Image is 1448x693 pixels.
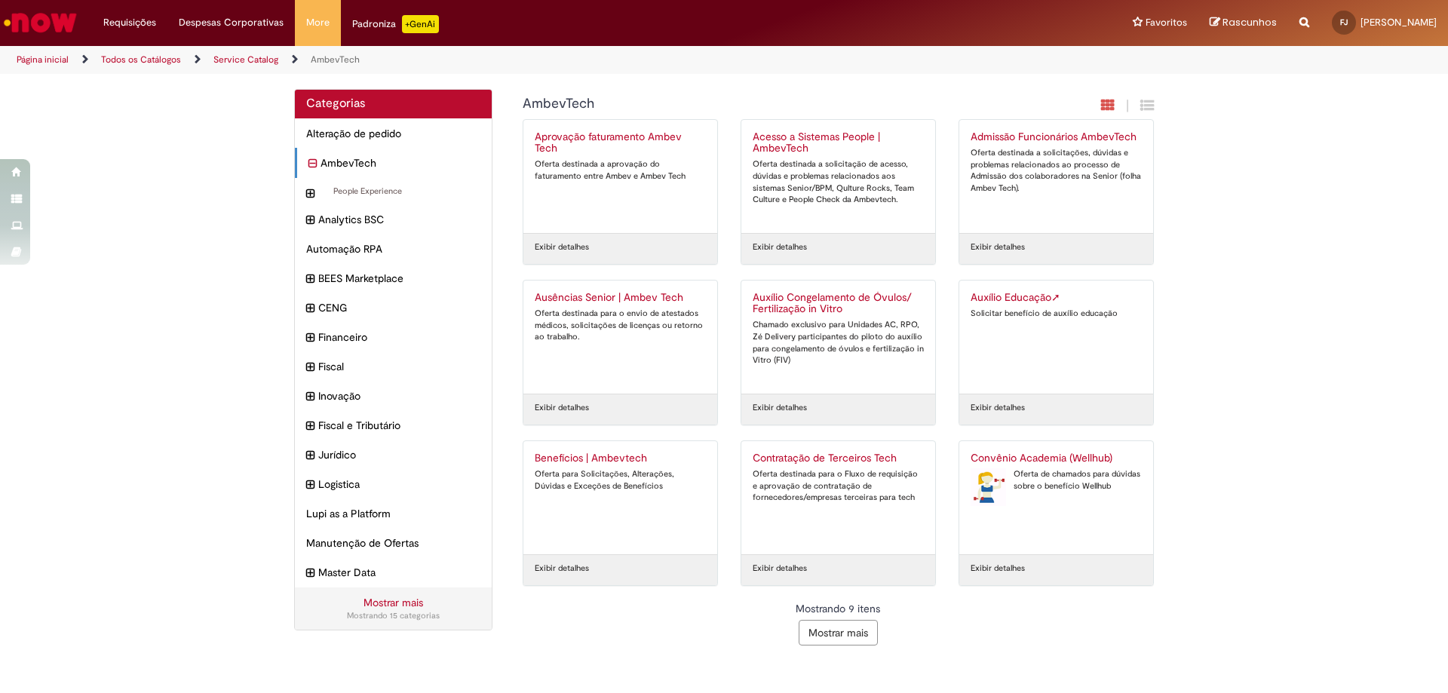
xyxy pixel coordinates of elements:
[535,563,589,575] a: Exibir detalhes
[1101,98,1115,112] i: Exibição em cartão
[318,300,480,315] span: CENG
[971,563,1025,575] a: Exibir detalhes
[295,410,492,440] div: expandir categoria Fiscal e Tributário Fiscal e Tributário
[306,212,314,228] i: expandir categoria Analytics BSC
[959,120,1153,233] a: Admissão Funcionários AmbevTech Oferta destinada a solicitações, dúvidas e problemas relacionados...
[318,447,480,462] span: Jurídico
[535,292,706,304] h2: Ausências Senior | Ambev Tech
[306,271,314,287] i: expandir categoria BEES Marketplace
[295,118,492,587] ul: Categorias
[103,15,156,30] span: Requisições
[295,528,492,558] div: Manutenção de Ofertas
[1146,15,1187,30] span: Favoritos
[306,418,314,434] i: expandir categoria Fiscal e Tributário
[295,351,492,382] div: expandir categoria Fiscal Fiscal
[535,402,589,414] a: Exibir detalhes
[213,54,278,66] a: Service Catalog
[306,506,480,521] span: Lupi as a Platform
[306,300,314,317] i: expandir categoria CENG
[306,535,480,550] span: Manutenção de Ofertas
[971,468,1006,506] img: Convênio Academia (Wellhub)
[295,118,492,149] div: Alteração de pedido
[295,234,492,264] div: Automação RPA
[799,620,878,645] button: Mostrar mais
[318,359,480,374] span: Fiscal
[321,155,480,170] span: AmbevTech
[11,46,954,74] ul: Trilhas de página
[1361,16,1437,29] span: [PERSON_NAME]
[753,131,924,155] h2: Acesso a Sistemas People | AmbevTech
[295,440,492,470] div: expandir categoria Jurídico Jurídico
[295,148,492,178] div: recolher categoria AmbevTech AmbevTech
[753,241,807,253] a: Exibir detalhes
[753,468,924,504] div: Oferta destinada para o Fluxo de requisição e aprovação de contratação de fornecedores/empresas t...
[306,610,480,622] div: Mostrando 15 categorias
[1340,17,1348,27] span: FJ
[318,418,480,433] span: Fiscal e Tributário
[306,565,314,581] i: expandir categoria Master Data
[753,292,924,316] h2: Auxílio Congelamento de Óvulos/ Fertilização in Vitro
[311,54,360,66] a: AmbevTech
[402,15,439,33] p: +GenAi
[535,452,706,465] h2: Benefícios | Ambevtech
[1223,15,1277,29] span: Rascunhos
[308,155,317,172] i: recolher categoria AmbevTech
[1210,16,1277,30] a: Rascunhos
[295,469,492,499] div: expandir categoria Logistica Logistica
[17,54,69,66] a: Página inicial
[295,557,492,587] div: expandir categoria Master Data Master Data
[535,468,706,492] div: Oferta para Solicitações, Alterações, Dúvidas e Exceções de Benefícios
[2,8,79,38] img: ServiceNow
[295,178,492,205] div: expandir categoria People Experience People Experience
[306,447,314,464] i: expandir categoria Jurídico
[364,596,423,609] a: Mostrar mais
[295,178,492,205] ul: AmbevTech subcategorias
[306,388,314,405] i: expandir categoria Inovação
[535,158,706,182] div: Oferta destinada a aprovação do faturamento entre Ambev e Ambev Tech
[523,601,1155,616] div: Mostrando 9 itens
[523,120,717,233] a: Aprovação faturamento Ambev Tech Oferta destinada a aprovação do faturamento entre Ambev e Ambev ...
[295,381,492,411] div: expandir categoria Inovação Inovação
[1126,97,1129,115] span: |
[318,271,480,286] span: BEES Marketplace
[1051,290,1060,304] span: Link Externo
[101,54,181,66] a: Todos os Catálogos
[959,441,1153,554] a: Convênio Academia (Wellhub) Convênio Academia (Wellhub) Oferta de chamados para dúvidas sobre o b...
[971,241,1025,253] a: Exibir detalhes
[295,498,492,529] div: Lupi as a Platform
[306,97,480,111] h2: Categorias
[306,477,314,493] i: expandir categoria Logistica
[971,292,1142,304] h2: Auxílio Educação
[318,477,480,492] span: Logistica
[741,281,935,394] a: Auxílio Congelamento de Óvulos/ Fertilização in Vitro Chamado exclusivo para Unidades AC, RPO, Zé...
[306,241,480,256] span: Automação RPA
[306,126,480,141] span: Alteração de pedido
[753,158,924,206] div: Oferta destinada a solicitação de acesso, dúvidas e problemas relacionados aos sistemas Senior/BP...
[295,204,492,235] div: expandir categoria Analytics BSC Analytics BSC
[971,452,1142,465] h2: Convênio Academia (Wellhub)
[971,147,1142,195] div: Oferta destinada a solicitações, dúvidas e problemas relacionados ao processo de Admissão dos col...
[1140,98,1154,112] i: Exibição de grade
[295,322,492,352] div: expandir categoria Financeiro Financeiro
[535,131,706,155] h2: Aprovação faturamento Ambev Tech
[971,468,1142,492] div: Oferta de chamados para dúvidas sobre o benefício Wellhub
[295,293,492,323] div: expandir categoria CENG CENG
[179,15,284,30] span: Despesas Corporativas
[753,319,924,366] div: Chamado exclusivo para Unidades AC, RPO, Zé Delivery participantes do piloto do auxílio para cong...
[306,359,314,376] i: expandir categoria Fiscal
[741,441,935,554] a: Contratação de Terceiros Tech Oferta destinada para o Fluxo de requisição e aprovação de contrata...
[753,402,807,414] a: Exibir detalhes
[971,131,1142,143] h2: Admissão Funcionários AmbevTech
[753,563,807,575] a: Exibir detalhes
[535,241,589,253] a: Exibir detalhes
[318,212,480,227] span: Analytics BSC
[318,186,480,198] span: People Experience
[318,330,480,345] span: Financeiro
[741,120,935,233] a: Acesso a Sistemas People | AmbevTech Oferta destinada a solicitação de acesso, dúvidas e problema...
[753,452,924,465] h2: Contratação de Terceiros Tech
[306,186,314,202] i: expandir categoria People Experience
[523,441,717,554] a: Benefícios | Ambevtech Oferta para Solicitações, Alterações, Dúvidas e Exceções de Benefícios
[318,388,480,403] span: Inovação
[306,330,314,346] i: expandir categoria Financeiro
[971,308,1142,320] div: Solicitar benefício de auxílio educação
